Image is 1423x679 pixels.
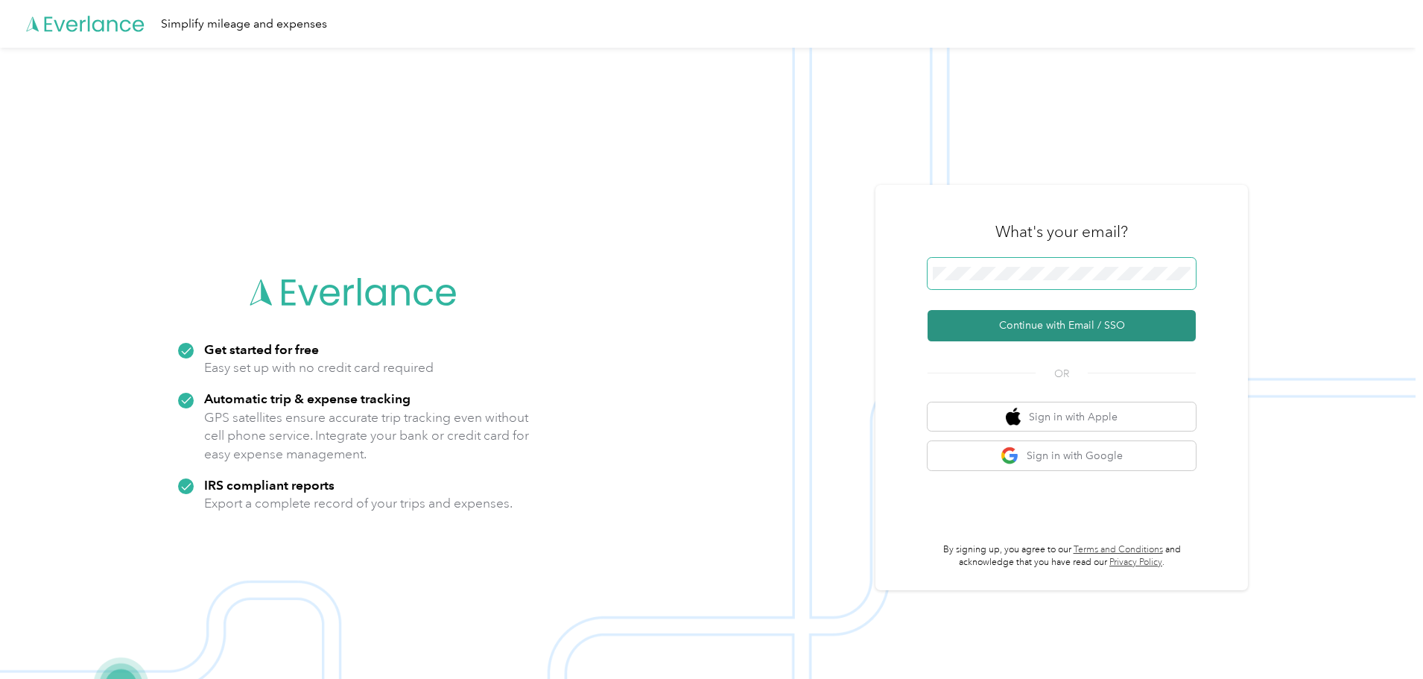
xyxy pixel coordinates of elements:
[161,15,327,34] div: Simplify mileage and expenses
[204,477,335,493] strong: IRS compliant reports
[928,310,1196,341] button: Continue with Email / SSO
[1109,557,1162,568] a: Privacy Policy
[995,221,1128,242] h3: What's your email?
[204,359,434,377] p: Easy set up with no credit card required
[1006,408,1021,426] img: apple logo
[928,441,1196,470] button: google logoSign in with Google
[204,391,411,406] strong: Automatic trip & expense tracking
[1074,544,1163,555] a: Terms and Conditions
[1001,446,1019,465] img: google logo
[204,494,513,513] p: Export a complete record of your trips and expenses.
[1036,366,1088,382] span: OR
[928,402,1196,432] button: apple logoSign in with Apple
[928,543,1196,569] p: By signing up, you agree to our and acknowledge that you have read our .
[204,408,530,464] p: GPS satellites ensure accurate trip tracking even without cell phone service. Integrate your bank...
[204,341,319,357] strong: Get started for free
